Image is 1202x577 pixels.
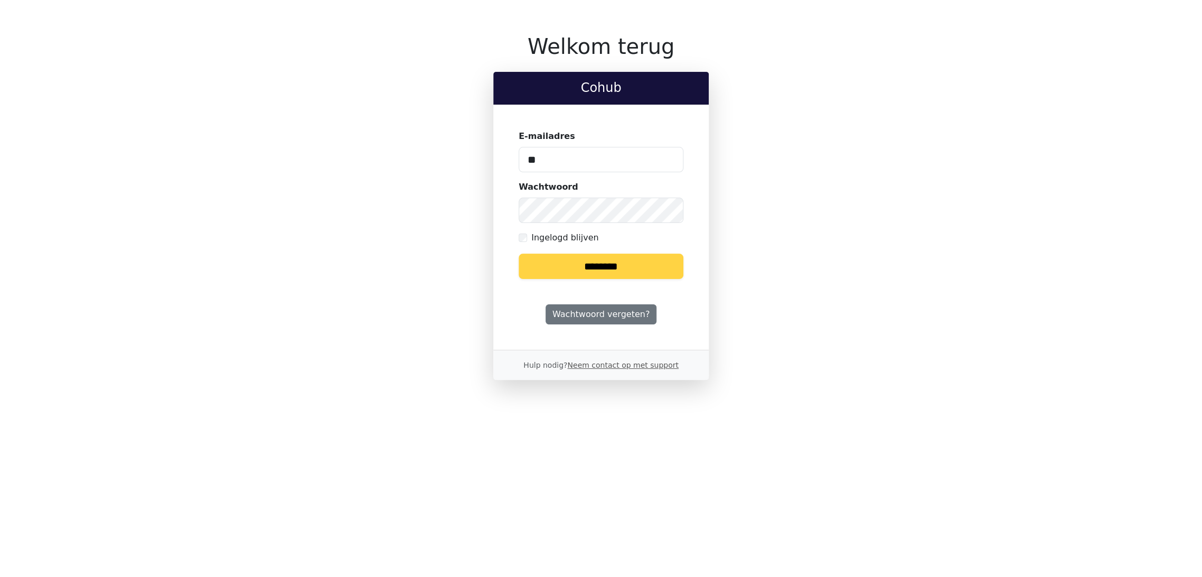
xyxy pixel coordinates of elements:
[531,231,598,244] label: Ingelogd blijven
[519,181,578,193] label: Wachtwoord
[567,361,678,369] a: Neem contact op met support
[493,34,709,59] h1: Welkom terug
[523,361,679,369] small: Hulp nodig?
[546,304,656,324] a: Wachtwoord vergeten?
[519,130,575,143] label: E-mailadres
[502,80,700,96] h2: Cohub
